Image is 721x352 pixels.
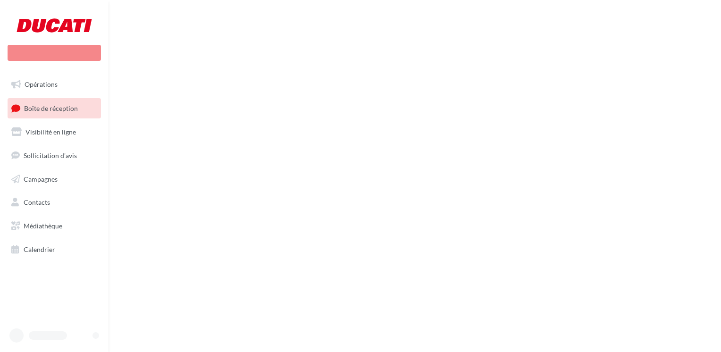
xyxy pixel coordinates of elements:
[6,169,103,189] a: Campagnes
[6,98,103,118] a: Boîte de réception
[24,151,77,159] span: Sollicitation d'avis
[25,80,58,88] span: Opérations
[24,198,50,206] span: Contacts
[25,128,76,136] span: Visibilité en ligne
[24,245,55,253] span: Calendrier
[6,75,103,94] a: Opérations
[24,222,62,230] span: Médiathèque
[6,146,103,166] a: Sollicitation d'avis
[24,104,78,112] span: Boîte de réception
[8,45,101,61] div: Nouvelle campagne
[6,216,103,236] a: Médiathèque
[6,193,103,212] a: Contacts
[6,122,103,142] a: Visibilité en ligne
[24,175,58,183] span: Campagnes
[6,240,103,260] a: Calendrier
